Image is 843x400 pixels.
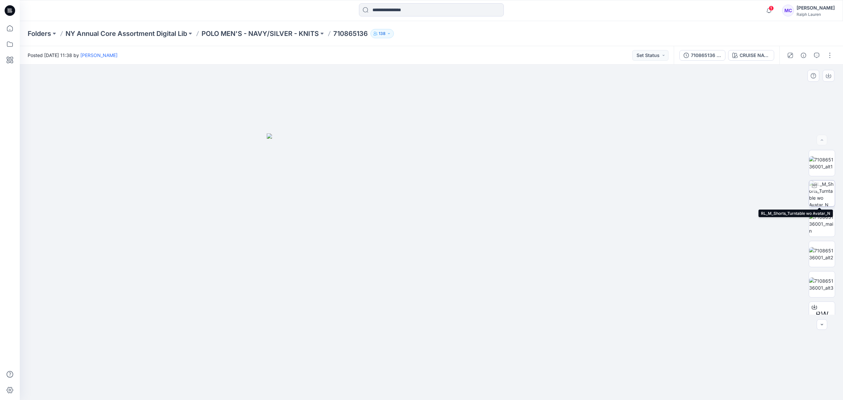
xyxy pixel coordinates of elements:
[769,6,774,11] span: 1
[809,277,835,291] img: 710865136001_alt3
[333,29,368,38] p: 710865136
[370,29,394,38] button: 138
[28,29,51,38] a: Folders
[379,30,386,37] p: 138
[809,247,835,261] img: 710865136001_alt2
[798,50,809,61] button: Details
[809,181,835,206] img: RL_M_Shorts_Turntable wo Avatar_N
[202,29,319,38] a: POLO MEN'S - NAVY/SILVER - KNITS
[267,133,596,400] img: eyJhbGciOiJIUzI1NiIsImtpZCI6IjAiLCJzbHQiOiJzZXMiLCJ0eXAiOiJKV1QifQ.eyJkYXRhIjp7InR5cGUiOiJzdG9yYW...
[679,50,725,61] button: 710865136 _K226SV10 _MODEL #4 SHORT
[797,12,835,17] div: Ralph Lauren
[809,214,835,234] img: 710865136001_main
[691,52,721,59] div: 710865136 _K226SV10 _MODEL #4 SHORT
[728,50,774,61] button: CRUISE NAVY - 001
[797,4,835,12] div: [PERSON_NAME]
[80,52,118,58] a: [PERSON_NAME]
[782,5,794,16] div: MC
[740,52,770,59] div: CRUISE NAVY - 001
[816,309,829,321] span: BW
[28,52,118,59] span: Posted [DATE] 11:38 by
[66,29,187,38] a: NY Annual Core Assortment Digital Lib
[809,156,835,170] img: 710865136001_alt1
